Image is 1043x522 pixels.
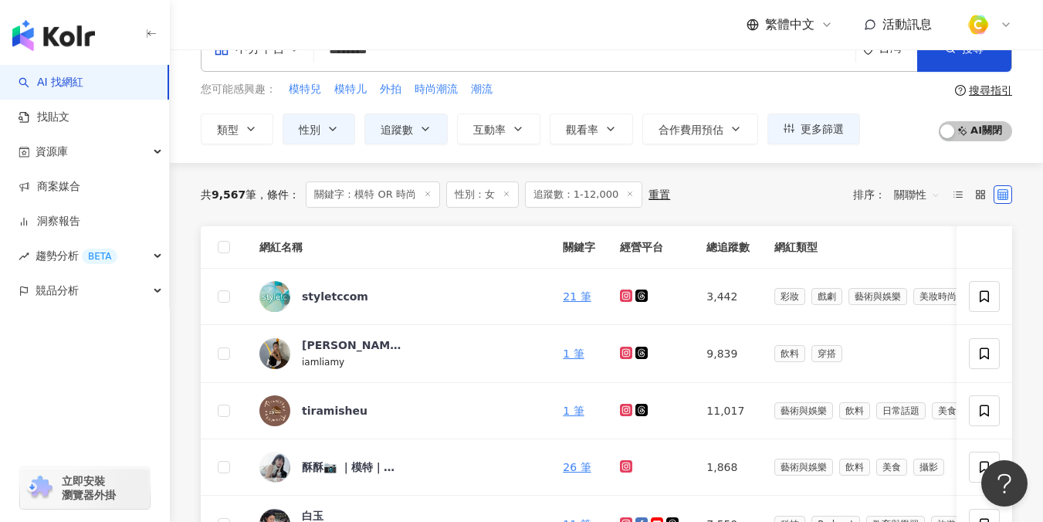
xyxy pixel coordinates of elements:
div: 搜尋指引 [969,84,1012,97]
span: 趨勢分析 [36,239,117,273]
a: KOL Avatar[PERSON_NAME].ʟiamliamy [259,337,538,370]
iframe: Help Scout Beacon - Open [981,460,1028,507]
span: 美食 [932,402,963,419]
button: 模特兒 [288,81,322,98]
a: 1 筆 [563,405,584,417]
th: 經營平台 [608,226,694,269]
a: KOL Avatartiramisheu [259,395,538,426]
span: 您可能感興趣： [201,82,276,97]
span: 資源庫 [36,134,68,169]
a: chrome extension立即安裝 瀏覽器外掛 [20,467,150,509]
a: 26 筆 [563,461,591,473]
span: 彩妝 [774,288,805,305]
img: KOL Avatar [259,452,290,483]
span: 時尚潮流 [415,82,458,97]
th: 網紅名稱 [247,226,550,269]
span: 繁體中文 [765,16,814,33]
span: 戲劇 [811,288,842,305]
span: 藝術與娛樂 [774,402,833,419]
td: 1,868 [694,439,762,496]
img: %E6%96%B9%E5%BD%A2%E7%B4%94.png [963,10,993,39]
span: 觀看率 [566,124,598,136]
div: tiramisheu [302,403,367,419]
a: 商案媒合 [19,179,80,195]
img: logo [12,20,95,51]
button: 模特儿 [334,81,367,98]
span: 條件 ： [256,188,300,201]
span: 飲料 [774,345,805,362]
a: searchAI 找網紅 [19,75,83,90]
a: 1 筆 [563,347,584,360]
img: KOL Avatar [259,281,290,312]
span: 飲料 [839,402,870,419]
span: 互動率 [473,124,506,136]
span: 模特兒 [289,82,321,97]
img: KOL Avatar [259,338,290,369]
span: rise [19,251,29,262]
button: 合作費用預估 [642,114,758,144]
span: 合作費用預估 [659,124,723,136]
button: 觀看率 [550,114,633,144]
span: 關鍵字：模特 OR 時尚 [306,181,440,208]
td: 3,442 [694,269,762,325]
span: 活動訊息 [882,17,932,32]
a: 找貼文 [19,110,69,125]
span: 藝術與娛樂 [848,288,907,305]
span: 美妝時尚 [913,288,963,305]
span: 飲料 [839,459,870,476]
button: 更多篩選 [767,114,860,144]
a: 21 筆 [563,290,591,303]
span: 性別：女 [446,181,519,208]
div: 酥酥📷 ｜模特｜平面設計合作｜ [302,459,402,475]
div: 共 筆 [201,188,256,201]
div: styletccom [302,289,368,304]
a: KOL Avatarstyletccom [259,281,538,312]
span: 追蹤數 [381,124,413,136]
th: 總追蹤數 [694,226,762,269]
span: iamliamy [302,357,344,368]
button: 潮流 [470,81,493,98]
span: 立即安裝 瀏覽器外掛 [62,474,116,502]
span: 競品分析 [36,273,79,308]
span: 性別 [299,124,320,136]
span: 關聯性 [894,182,940,207]
button: 追蹤數 [364,114,448,144]
img: chrome extension [25,476,55,500]
button: 類型 [201,114,273,144]
a: 洞察報告 [19,214,80,229]
span: 穿搭 [811,345,842,362]
a: KOL Avatar酥酥📷 ｜模特｜平面設計合作｜ [259,452,538,483]
button: 時尚潮流 [414,81,459,98]
span: 攝影 [913,459,944,476]
span: 追蹤數：1-12,000 [525,181,642,208]
td: 11,017 [694,383,762,439]
span: 外拍 [380,82,401,97]
span: 模特儿 [334,82,367,97]
th: 關鍵字 [550,226,608,269]
span: 藝術與娛樂 [774,459,833,476]
button: 性別 [283,114,355,144]
span: 日常話題 [876,402,926,419]
span: 類型 [217,124,239,136]
button: 互動率 [457,114,540,144]
div: 排序： [853,182,949,207]
div: [PERSON_NAME].ʟ [302,337,402,353]
button: 外拍 [379,81,402,98]
span: 更多篩選 [801,123,844,135]
div: BETA [82,249,117,264]
span: 潮流 [471,82,493,97]
span: question-circle [955,85,966,96]
span: 美食 [876,459,907,476]
img: KOL Avatar [259,395,290,426]
div: 重置 [648,188,670,201]
span: 9,567 [212,188,246,201]
td: 9,839 [694,325,762,383]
